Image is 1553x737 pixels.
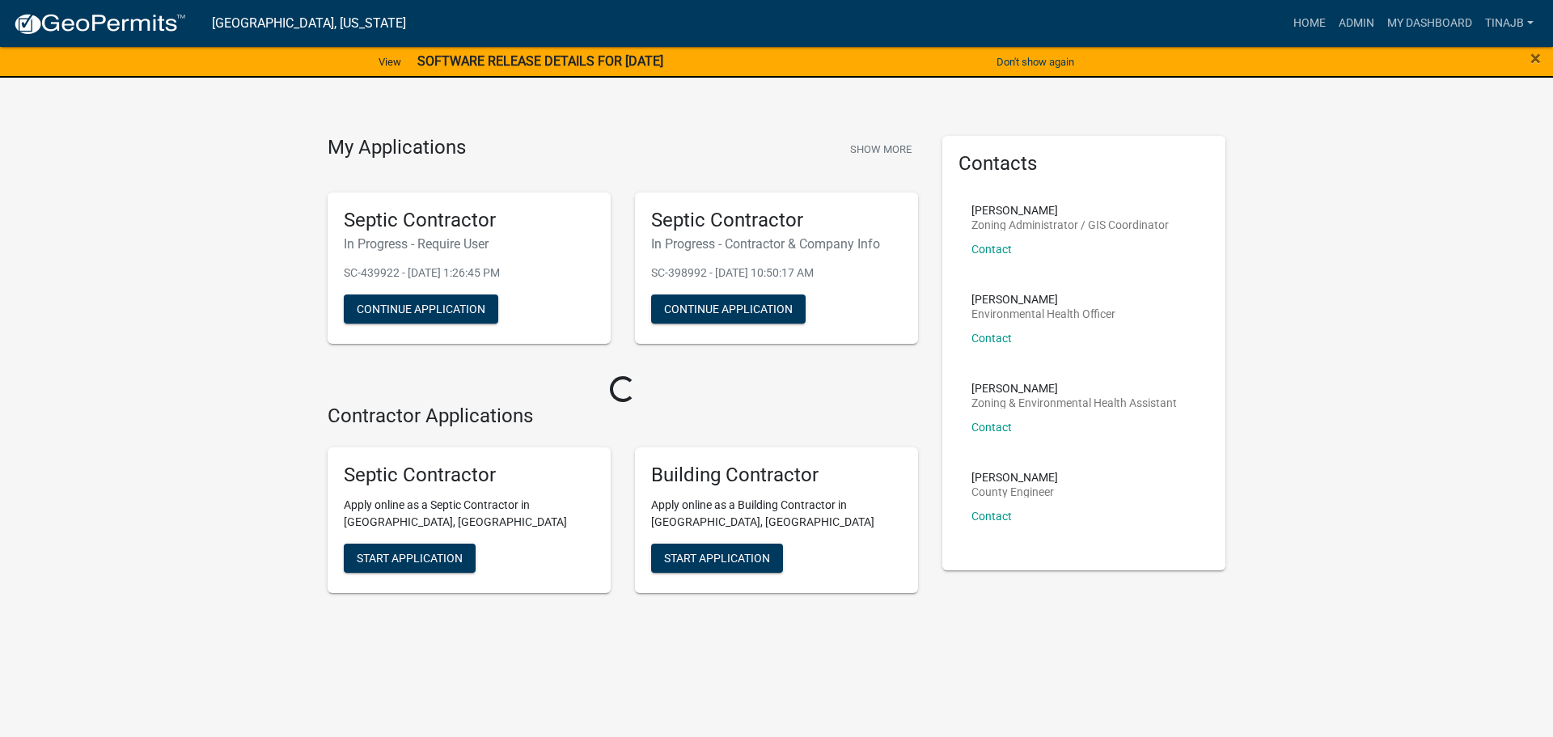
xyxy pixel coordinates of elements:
[417,53,663,69] strong: SOFTWARE RELEASE DETAILS FOR [DATE]
[651,236,902,252] h6: In Progress - Contractor & Company Info
[971,205,1169,216] p: [PERSON_NAME]
[664,552,770,565] span: Start Application
[1287,8,1332,39] a: Home
[328,405,918,606] wm-workflow-list-section: Contractor Applications
[651,497,902,531] p: Apply online as a Building Contractor in [GEOGRAPHIC_DATA], [GEOGRAPHIC_DATA]
[1530,47,1541,70] span: ×
[1381,8,1479,39] a: My Dashboard
[372,49,408,75] a: View
[1479,8,1540,39] a: Tinajb
[844,136,918,163] button: Show More
[651,544,783,573] button: Start Application
[971,308,1115,320] p: Environmental Health Officer
[651,294,806,324] button: Continue Application
[357,552,463,565] span: Start Application
[328,405,918,428] h4: Contractor Applications
[344,497,595,531] p: Apply online as a Septic Contractor in [GEOGRAPHIC_DATA], [GEOGRAPHIC_DATA]
[344,544,476,573] button: Start Application
[971,472,1058,483] p: [PERSON_NAME]
[971,421,1012,434] a: Contact
[971,219,1169,231] p: Zoning Administrator / GIS Coordinator
[344,464,595,487] h5: Septic Contractor
[958,152,1209,176] h5: Contacts
[971,332,1012,345] a: Contact
[651,265,902,282] p: SC-398992 - [DATE] 10:50:17 AM
[651,464,902,487] h5: Building Contractor
[971,243,1012,256] a: Contact
[971,294,1115,305] p: [PERSON_NAME]
[990,49,1081,75] button: Don't show again
[344,209,595,232] h5: Septic Contractor
[344,265,595,282] p: SC-439922 - [DATE] 1:26:45 PM
[971,510,1012,523] a: Contact
[971,383,1177,394] p: [PERSON_NAME]
[651,209,902,232] h5: Septic Contractor
[1332,8,1381,39] a: Admin
[328,136,466,160] h4: My Applications
[971,397,1177,409] p: Zoning & Environmental Health Assistant
[1530,49,1541,68] button: Close
[212,10,406,37] a: [GEOGRAPHIC_DATA], [US_STATE]
[344,294,498,324] button: Continue Application
[344,236,595,252] h6: In Progress - Require User
[971,486,1058,498] p: County Engineer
